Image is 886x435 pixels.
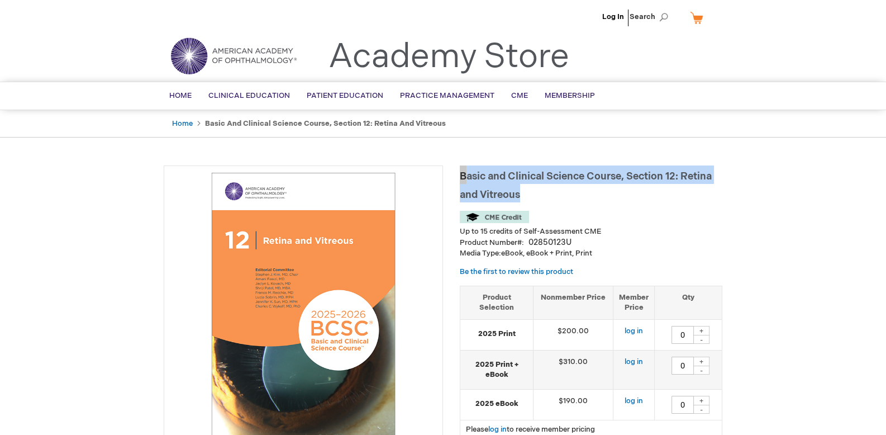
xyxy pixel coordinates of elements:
a: log in [488,425,507,434]
span: Membership [545,91,595,100]
a: Log In [602,12,624,21]
td: $200.00 [533,319,613,350]
div: + [693,396,709,405]
strong: 2025 Print [466,329,527,339]
a: log in [625,327,643,335]
strong: Media Type: [460,249,501,258]
span: Please to receive member pricing [466,425,595,434]
th: Nonmember Price [533,286,613,319]
span: Clinical Education [208,91,290,100]
div: 02850123U [528,237,571,248]
strong: 2025 eBook [466,399,527,409]
div: - [693,366,709,375]
span: Practice Management [400,91,494,100]
a: Home [172,119,193,128]
div: - [693,335,709,344]
strong: Product Number [460,238,524,247]
input: Qty [671,357,694,375]
div: + [693,326,709,335]
span: Patient Education [307,91,383,100]
th: Member Price [613,286,654,319]
th: Qty [654,286,722,319]
div: + [693,357,709,366]
span: Home [169,91,192,100]
a: Be the first to review this product [460,267,573,276]
input: Qty [671,326,694,344]
span: Basic and Clinical Science Course, Section 12: Retina and Vitreous [460,171,712,201]
a: Academy Store [328,37,569,77]
td: $310.00 [533,350,613,389]
th: Product Selection [460,286,533,319]
td: $190.00 [533,389,613,420]
strong: Basic and Clinical Science Course, Section 12: Retina and Vitreous [205,119,446,128]
p: eBook, eBook + Print, Print [460,248,722,259]
input: Qty [671,396,694,414]
span: Search [630,6,672,28]
span: CME [511,91,528,100]
li: Up to 15 credits of Self-Assessment CME [460,226,722,237]
div: - [693,405,709,414]
img: CME Credit [460,211,529,223]
strong: 2025 Print + eBook [466,360,527,380]
a: log in [625,396,643,405]
a: log in [625,357,643,366]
